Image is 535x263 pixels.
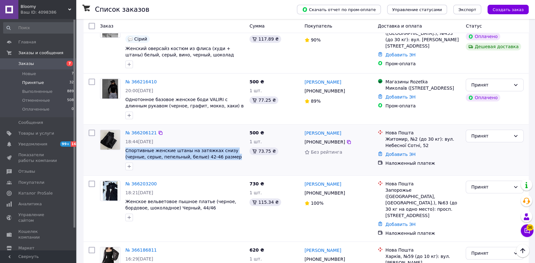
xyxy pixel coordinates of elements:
span: 730 ₴ [249,181,264,186]
span: 500 ₴ [249,79,264,84]
a: № 366216410 [125,79,157,84]
a: Создать заказ [481,7,529,12]
div: 73.75 ₴ [249,147,278,155]
span: Отмененные [22,98,50,103]
div: м. [GEOGRAPHIC_DATA] ([GEOGRAPHIC_DATA].), №453 (до 30 кг): вул. [PERSON_NAME][STREET_ADDRESS] [385,24,461,49]
span: 1 шт. [249,88,262,93]
a: [PERSON_NAME] [305,79,341,85]
span: 99+ [60,141,71,147]
span: 16:29[DATE] [125,256,153,261]
span: 620 ₴ [249,247,264,253]
div: [PHONE_NUMBER] [303,138,346,146]
div: Наложенный платеж [385,160,461,166]
a: Фото товару [100,79,120,99]
a: Однотонное базовое женское боди VALIRI с длинным рукавом (черное, графит, мокко, хаки) в размерах... [125,97,244,115]
span: 89% [311,99,321,104]
span: 18:44[DATE] [125,139,153,144]
a: Добавить ЭН [385,222,415,227]
span: 16 [71,141,78,147]
span: 100% [311,201,324,206]
a: [PERSON_NAME] [305,181,341,187]
div: Оплачено [466,94,500,101]
a: № 366203200 [125,181,157,186]
a: Добавить ЭН [385,152,415,157]
span: 90% [311,37,321,42]
div: 77.25 ₴ [249,96,278,104]
span: 889 [67,89,74,94]
a: Добавить ЭН [385,94,415,99]
span: 18:21[DATE] [125,190,153,195]
span: 1 шт. [249,190,262,195]
span: 32 [69,80,74,86]
img: Фото товару [103,181,118,201]
img: :speech_balloon: [128,36,133,42]
span: Покупатель [305,23,332,29]
div: Принят [471,81,511,88]
span: Принятые [22,80,44,86]
h1: Список заказов [95,6,149,13]
span: Скачать отчет по пром-оплате [302,7,376,12]
span: 20:00[DATE] [125,88,153,93]
span: Кошелек компании [18,229,59,240]
div: Принят [471,250,511,257]
a: Добавить ЭН [385,52,415,57]
button: Управление статусами [387,5,447,14]
span: 1 шт. [249,256,262,261]
button: Создать заказ [488,5,529,14]
div: Нова Пошта [385,130,461,136]
span: Управление сайтом [18,212,59,223]
img: Фото товару [100,130,120,150]
div: Нова Пошта [385,181,461,187]
div: 115.34 ₴ [249,198,281,206]
span: Заказы [18,61,34,67]
span: Bloomy [21,4,68,10]
a: Женское вельветовое пышное платье (черное, бордовое, шоколадное) Черный, 44/46 [125,199,236,210]
span: Заказ [100,23,113,29]
div: Дешевая доставка [466,43,521,50]
span: Каталог ProSale [18,190,53,196]
span: Покупатели [18,180,44,185]
span: Доставка и оплата [378,23,422,29]
span: 508 [67,98,74,103]
div: [PHONE_NUMBER] [303,87,346,95]
a: [PERSON_NAME] [305,247,341,253]
span: Сірий [134,36,147,42]
span: Показатели работы компании [18,152,59,164]
span: Без рейтинга [311,150,342,155]
span: 7 [72,71,74,77]
a: Спортивные женские штаны на затяжках снизу (черные, серые, пепельный, белые) 42-46 размер [125,148,242,159]
a: [PERSON_NAME] [305,130,341,136]
span: Отзывы [18,169,35,174]
img: Фото товару [102,79,118,99]
span: Заказы и сообщения [18,50,63,56]
button: Экспорт [453,5,481,14]
span: Новые [22,71,36,77]
div: Запорожье ([GEOGRAPHIC_DATA], [GEOGRAPHIC_DATA].), №63 (до 30 кг на одно место): просп. [STREET_A... [385,187,461,219]
span: Сумма [249,23,265,29]
button: Скачать отчет по пром-оплате [297,5,381,14]
a: № 366206121 [125,130,157,135]
span: Управление статусами [392,7,442,12]
div: Оплачено [466,33,500,40]
div: Житомир, №2 (до 30 кг): вул. Небесної Сотні, 52 [385,136,461,149]
span: Оплаченные [22,106,49,112]
div: Нова Пошта [385,247,461,253]
span: 7 [66,61,73,66]
div: Ваш ID: 4098386 [21,10,76,15]
a: Женский оверсайз костюм из флиса (худи + штаны) белый, серый, вино, черный, шоколад [125,46,234,57]
span: Сообщения [18,120,43,125]
span: 500 ₴ [249,130,264,135]
div: Миколаїв ([STREET_ADDRESS] [385,85,461,91]
div: [PHONE_NUMBER] [303,189,346,197]
input: Поиск [3,22,74,34]
div: Принят [471,132,511,139]
span: Выполненные [22,89,53,94]
span: Уведомления [18,141,47,147]
button: Наверх [516,244,529,257]
div: 117.89 ₴ [249,35,281,43]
